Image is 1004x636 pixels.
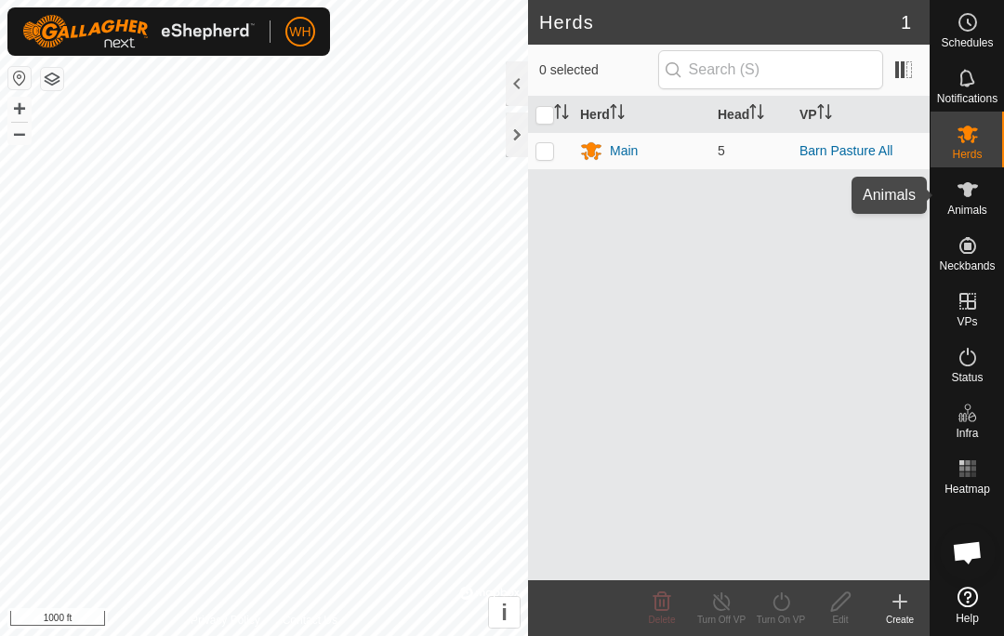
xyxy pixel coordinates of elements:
div: Edit [811,613,870,627]
a: Barn Pasture All [799,143,892,158]
span: VPs [957,316,977,327]
button: + [8,98,31,120]
div: Main [610,141,638,161]
div: Open chat [940,524,996,580]
span: Neckbands [939,260,995,272]
button: i [489,597,520,628]
span: 5 [718,143,725,158]
div: Turn Off VP [692,613,751,627]
button: Map Layers [41,68,63,90]
span: 1 [901,8,911,36]
span: Help [956,613,979,624]
th: VP [792,97,930,133]
p-sorticon: Activate to sort [817,107,832,122]
span: WH [289,22,310,42]
span: Animals [947,205,987,216]
p-sorticon: Activate to sort [749,107,764,122]
span: Notifications [937,93,997,104]
span: Heatmap [945,484,990,495]
img: Gallagher Logo [22,15,255,48]
div: Turn On VP [751,613,811,627]
button: Reset Map [8,67,31,89]
a: Privacy Policy [191,612,260,629]
p-sorticon: Activate to sort [554,107,569,122]
p-sorticon: Activate to sort [610,107,625,122]
a: Contact Us [283,612,337,629]
a: Help [931,579,1004,631]
th: Head [710,97,792,133]
input: Search (S) [658,50,883,89]
h2: Herds [539,11,901,33]
span: Infra [956,428,978,439]
button: – [8,122,31,144]
span: Status [951,372,983,383]
span: Herds [952,149,982,160]
span: i [501,600,508,625]
span: Schedules [941,37,993,48]
th: Herd [573,97,710,133]
span: Delete [649,615,676,625]
div: Create [870,613,930,627]
span: 0 selected [539,60,658,80]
